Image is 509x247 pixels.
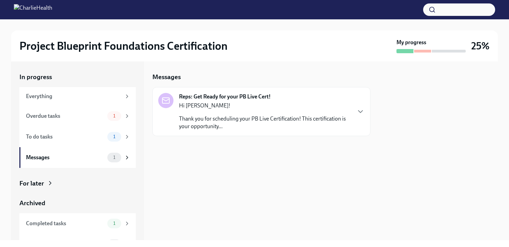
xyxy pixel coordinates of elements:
a: Archived [19,199,136,208]
a: Completed tasks1 [19,213,136,234]
div: Messages [26,154,105,161]
span: 1 [109,134,119,139]
a: In progress [19,73,136,82]
div: Everything [26,93,121,100]
div: To do tasks [26,133,105,141]
strong: Reps: Get Ready for your PB Live Cert! [179,93,271,101]
p: Thank you for scheduling your PB Live Certification! This certification is your opportunity... [179,115,351,130]
div: Overdue tasks [26,112,105,120]
div: Completed tasks [26,220,105,227]
a: To do tasks1 [19,126,136,147]
span: 1 [109,113,119,118]
span: 1 [109,155,119,160]
h5: Messages [152,73,181,82]
a: For later [19,179,136,188]
div: For later [19,179,44,188]
img: CharlieHealth [14,4,52,15]
strong: My progress [396,39,426,46]
h2: Project Blueprint Foundations Certification [19,39,227,53]
a: Everything [19,87,136,106]
a: Messages1 [19,147,136,168]
a: Overdue tasks1 [19,106,136,126]
span: 1 [109,221,119,226]
p: Hi [PERSON_NAME]! [179,102,351,110]
h3: 25% [471,40,490,52]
